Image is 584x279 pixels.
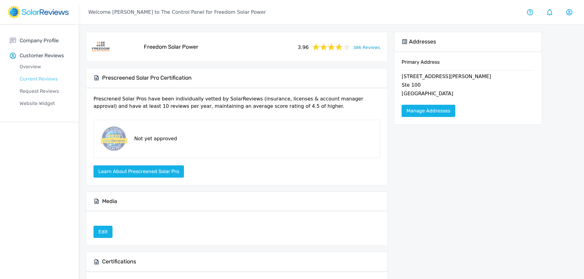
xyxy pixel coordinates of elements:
[102,258,136,265] h5: Certifications
[353,43,380,51] a: 386 Reviews
[10,75,78,83] p: Current Reviews
[94,165,184,178] button: Learn about Prescreened Solar Pro
[402,105,455,117] a: Manage Addresses
[94,168,184,174] a: Learn about Prescreened Solar Pro
[409,38,436,45] h5: Addresses
[402,90,534,99] p: [GEOGRAPHIC_DATA]
[20,37,59,44] p: Company Profile
[402,81,534,90] p: Ste 100
[102,74,192,81] h5: Prescreened Solar Pro Certification
[102,198,117,205] h5: Media
[402,73,534,81] p: [STREET_ADDRESS][PERSON_NAME]
[134,135,177,142] p: Not yet approved
[298,43,309,51] span: 3.96
[10,63,78,70] p: Overview
[94,95,380,115] p: Prescrened Solar Pros have been individually vetted by SolarReviews (insurance, licenses & accoun...
[20,52,64,59] p: Customer Reviews
[10,73,78,85] a: Current Reviews
[94,229,113,235] a: Edit
[10,61,78,73] a: Overview
[402,59,534,70] h6: Primary Address
[10,85,78,97] a: Request Reviews
[10,100,78,107] p: Website Widget
[99,125,128,153] img: prescreened-badge.png
[94,226,113,238] a: Edit
[144,43,198,51] h5: Freedom Solar Power
[88,9,266,16] p: Welcome [PERSON_NAME] to The Control Panel for Freedom Solar Power
[10,97,78,110] a: Website Widget
[10,88,78,95] p: Request Reviews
